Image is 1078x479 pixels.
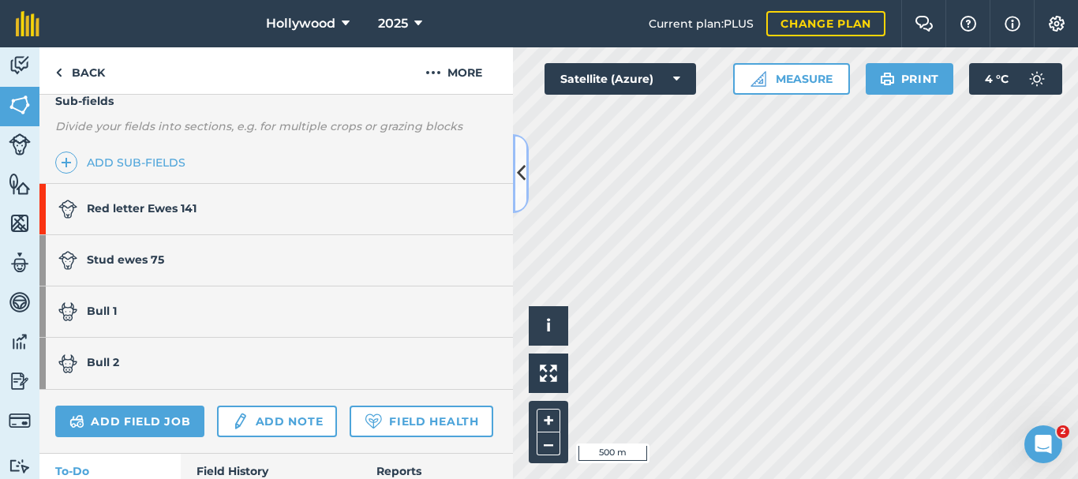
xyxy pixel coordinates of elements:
a: Field Health [350,406,492,437]
button: i [529,306,568,346]
img: svg+xml;base64,PHN2ZyB4bWxucz0iaHR0cDovL3d3dy53My5vcmcvMjAwMC9zdmciIHdpZHRoPSI5IiBoZWlnaHQ9IjI0Ii... [55,63,62,82]
img: svg+xml;base64,PHN2ZyB4bWxucz0iaHR0cDovL3d3dy53My5vcmcvMjAwMC9zdmciIHdpZHRoPSIxOSIgaGVpZ2h0PSIyNC... [880,69,895,88]
img: svg+xml;base64,PD94bWwgdmVyc2lvbj0iMS4wIiBlbmNvZGluZz0idXRmLTgiPz4KPCEtLSBHZW5lcmF0b3I6IEFkb2JlIE... [9,251,31,275]
img: svg+xml;base64,PD94bWwgdmVyc2lvbj0iMS4wIiBlbmNvZGluZz0idXRmLTgiPz4KPCEtLSBHZW5lcmF0b3I6IEFkb2JlIE... [58,251,77,270]
img: svg+xml;base64,PD94bWwgdmVyc2lvbj0iMS4wIiBlbmNvZGluZz0idXRmLTgiPz4KPCEtLSBHZW5lcmF0b3I6IEFkb2JlIE... [231,412,249,431]
img: svg+xml;base64,PHN2ZyB4bWxucz0iaHR0cDovL3d3dy53My5vcmcvMjAwMC9zdmciIHdpZHRoPSI1NiIgaGVpZ2h0PSI2MC... [9,93,31,117]
span: 4 ° C [985,63,1009,95]
strong: Red letter Ewes 141 [87,201,197,215]
img: fieldmargin Logo [16,11,39,36]
button: Print [866,63,954,95]
img: svg+xml;base64,PD94bWwgdmVyc2lvbj0iMS4wIiBlbmNvZGluZz0idXRmLTgiPz4KPCEtLSBHZW5lcmF0b3I6IEFkb2JlIE... [9,290,31,314]
span: 2025 [378,14,408,33]
button: 4 °C [969,63,1062,95]
a: Add sub-fields [55,152,192,174]
img: svg+xml;base64,PHN2ZyB4bWxucz0iaHR0cDovL3d3dy53My5vcmcvMjAwMC9zdmciIHdpZHRoPSIxNCIgaGVpZ2h0PSIyNC... [61,153,72,172]
img: svg+xml;base64,PD94bWwgdmVyc2lvbj0iMS4wIiBlbmNvZGluZz0idXRmLTgiPz4KPCEtLSBHZW5lcmF0b3I6IEFkb2JlIE... [9,458,31,473]
img: Ruler icon [750,71,766,87]
a: Add note [217,406,337,437]
span: i [546,316,551,335]
img: svg+xml;base64,PD94bWwgdmVyc2lvbj0iMS4wIiBlbmNvZGluZz0idXRmLTgiPz4KPCEtLSBHZW5lcmF0b3I6IEFkb2JlIE... [9,369,31,393]
span: 2 [1057,425,1069,438]
em: Divide your fields into sections, e.g. for multiple crops or grazing blocks [55,119,462,133]
strong: Bull 1 [87,304,117,318]
a: Change plan [766,11,885,36]
img: A cog icon [1047,16,1066,32]
img: svg+xml;base64,PD94bWwgdmVyc2lvbj0iMS4wIiBlbmNvZGluZz0idXRmLTgiPz4KPCEtLSBHZW5lcmF0b3I6IEFkb2JlIE... [69,412,84,431]
img: Four arrows, one pointing top left, one top right, one bottom right and the last bottom left [540,365,557,382]
button: Satellite (Azure) [545,63,696,95]
iframe: Intercom live chat [1024,425,1062,463]
img: svg+xml;base64,PD94bWwgdmVyc2lvbj0iMS4wIiBlbmNvZGluZz0idXRmLTgiPz4KPCEtLSBHZW5lcmF0b3I6IEFkb2JlIE... [9,54,31,77]
button: Measure [733,63,850,95]
button: + [537,409,560,432]
a: Bull 2 [39,338,497,388]
img: svg+xml;base64,PD94bWwgdmVyc2lvbj0iMS4wIiBlbmNvZGluZz0idXRmLTgiPz4KPCEtLSBHZW5lcmF0b3I6IEFkb2JlIE... [9,133,31,155]
a: Bull 1 [39,286,497,337]
a: Stud ewes 75 [39,235,497,286]
img: svg+xml;base64,PHN2ZyB4bWxucz0iaHR0cDovL3d3dy53My5vcmcvMjAwMC9zdmciIHdpZHRoPSI1NiIgaGVpZ2h0PSI2MC... [9,172,31,196]
img: svg+xml;base64,PD94bWwgdmVyc2lvbj0iMS4wIiBlbmNvZGluZz0idXRmLTgiPz4KPCEtLSBHZW5lcmF0b3I6IEFkb2JlIE... [58,354,77,373]
a: Back [39,47,121,94]
img: svg+xml;base64,PD94bWwgdmVyc2lvbj0iMS4wIiBlbmNvZGluZz0idXRmLTgiPz4KPCEtLSBHZW5lcmF0b3I6IEFkb2JlIE... [9,410,31,432]
img: svg+xml;base64,PD94bWwgdmVyc2lvbj0iMS4wIiBlbmNvZGluZz0idXRmLTgiPz4KPCEtLSBHZW5lcmF0b3I6IEFkb2JlIE... [58,200,77,219]
span: Hollywood [266,14,335,33]
img: svg+xml;base64,PHN2ZyB4bWxucz0iaHR0cDovL3d3dy53My5vcmcvMjAwMC9zdmciIHdpZHRoPSIxNyIgaGVpZ2h0PSIxNy... [1005,14,1020,33]
img: svg+xml;base64,PHN2ZyB4bWxucz0iaHR0cDovL3d3dy53My5vcmcvMjAwMC9zdmciIHdpZHRoPSI1NiIgaGVpZ2h0PSI2MC... [9,211,31,235]
span: Current plan : PLUS [649,15,754,32]
img: svg+xml;base64,PD94bWwgdmVyc2lvbj0iMS4wIiBlbmNvZGluZz0idXRmLTgiPz4KPCEtLSBHZW5lcmF0b3I6IEFkb2JlIE... [9,330,31,354]
a: Red letter Ewes 141 [39,184,497,234]
a: Add field job [55,406,204,437]
button: – [537,432,560,455]
strong: Stud ewes 75 [87,253,164,267]
img: svg+xml;base64,PD94bWwgdmVyc2lvbj0iMS4wIiBlbmNvZGluZz0idXRmLTgiPz4KPCEtLSBHZW5lcmF0b3I6IEFkb2JlIE... [58,302,77,321]
h4: Sub-fields [39,92,513,110]
strong: Bull 2 [87,355,119,369]
button: More [395,47,513,94]
img: svg+xml;base64,PHN2ZyB4bWxucz0iaHR0cDovL3d3dy53My5vcmcvMjAwMC9zdmciIHdpZHRoPSIyMCIgaGVpZ2h0PSIyNC... [425,63,441,82]
img: svg+xml;base64,PD94bWwgdmVyc2lvbj0iMS4wIiBlbmNvZGluZz0idXRmLTgiPz4KPCEtLSBHZW5lcmF0b3I6IEFkb2JlIE... [1021,63,1053,95]
img: Two speech bubbles overlapping with the left bubble in the forefront [915,16,934,32]
img: A question mark icon [959,16,978,32]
